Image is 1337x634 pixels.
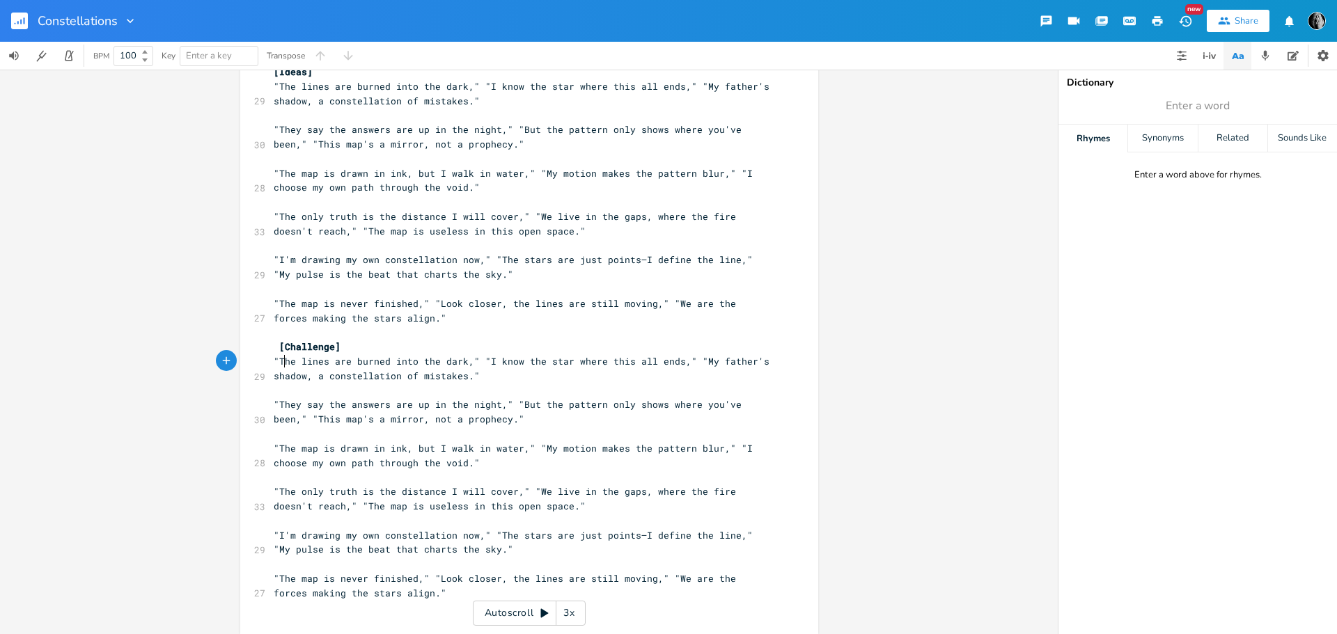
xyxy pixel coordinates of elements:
div: Rhymes [1058,125,1127,152]
img: RTW72 [1308,12,1326,30]
span: "I'm drawing my own constellation now," "The stars are just points—I define the line," "My pulse ... [274,253,758,280]
span: "They say the answers are up in the night," "But the pattern only shows where you've been," "This... [274,123,747,150]
div: Autoscroll [473,601,586,626]
span: "The only truth is the distance I will cover," "We live in the gaps, where the fire doesn't reach... [274,485,742,512]
span: "The map is never finished," "Look closer, the lines are still moving," "We are the forces making... [274,297,742,324]
span: [Ideas] [274,65,313,78]
span: Constellations [38,15,118,27]
span: "I'm drawing my own constellation now," "The stars are just points—I define the line," "My pulse ... [274,529,758,556]
button: New [1171,8,1199,33]
span: [Challenge] [279,340,341,353]
div: Share [1235,15,1258,27]
div: Synonyms [1128,125,1197,152]
span: "The map is drawn in ink, but I walk in water," "My motion makes the pattern blur," "I choose my ... [274,167,758,194]
div: Dictionary [1067,78,1329,88]
span: "The map is drawn in ink, but I walk in water," "My motion makes the pattern blur," "I choose my ... [274,442,758,469]
div: Related [1198,125,1267,152]
span: "The map is never finished," "Look closer, the lines are still moving," "We are the forces making... [274,572,742,599]
div: New [1185,4,1203,15]
div: Enter a word above for rhymes. [1134,169,1262,181]
span: "They say the answers are up in the night," "But the pattern only shows where you've been," "This... [274,398,747,425]
div: BPM [93,52,109,60]
span: Enter a word [1166,98,1230,114]
div: Sounds Like [1268,125,1337,152]
span: "The lines are burned into the dark," "I know the star where this all ends," "My father's shadow,... [274,80,775,107]
span: "The lines are burned into the dark," "I know the star where this all ends," "My father's shadow,... [274,355,775,382]
span: "The only truth is the distance I will cover," "We live in the gaps, where the fire doesn't reach... [274,210,742,237]
span: Enter a key [186,49,232,62]
div: Transpose [267,51,305,60]
div: 3x [556,601,581,626]
button: Share [1207,10,1269,32]
div: Key [162,51,175,60]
